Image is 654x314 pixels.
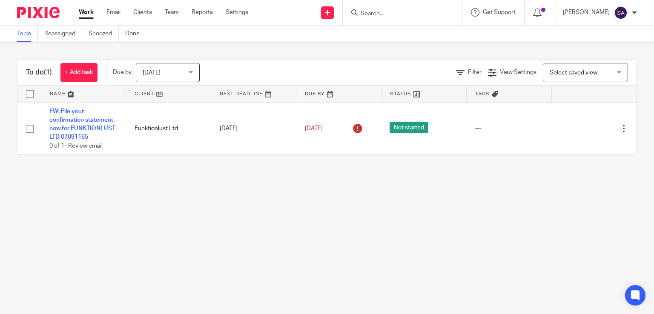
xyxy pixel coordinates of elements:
[17,26,38,42] a: To do
[211,103,296,154] td: [DATE]
[305,126,323,131] span: [DATE]
[44,26,82,42] a: Reassigned
[60,63,98,82] a: + Add task
[360,10,436,18] input: Search
[133,8,152,17] a: Clients
[49,108,115,140] a: FW: File your confirmation statement now for FUNKTIONLUST LTD 07091165
[165,8,179,17] a: Team
[550,70,597,76] span: Select saved view
[483,9,516,15] span: Get Support
[106,8,120,17] a: Email
[125,26,146,42] a: Done
[126,103,211,154] td: Funktionlust Ltd
[113,68,132,77] p: Due by
[44,69,52,76] span: (1)
[500,69,536,75] span: View Settings
[17,7,60,18] img: Pixie
[89,26,119,42] a: Snoozed
[614,6,628,20] img: svg%3E
[475,91,490,96] span: Tags
[192,8,213,17] a: Reports
[226,8,248,17] a: Settings
[563,8,610,17] p: [PERSON_NAME]
[390,122,428,133] span: Not started
[468,69,482,75] span: Filter
[143,70,161,76] span: [DATE]
[79,8,94,17] a: Work
[475,124,543,133] div: ---
[26,68,52,77] h1: To do
[49,143,103,149] span: 0 of 1 · Review email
